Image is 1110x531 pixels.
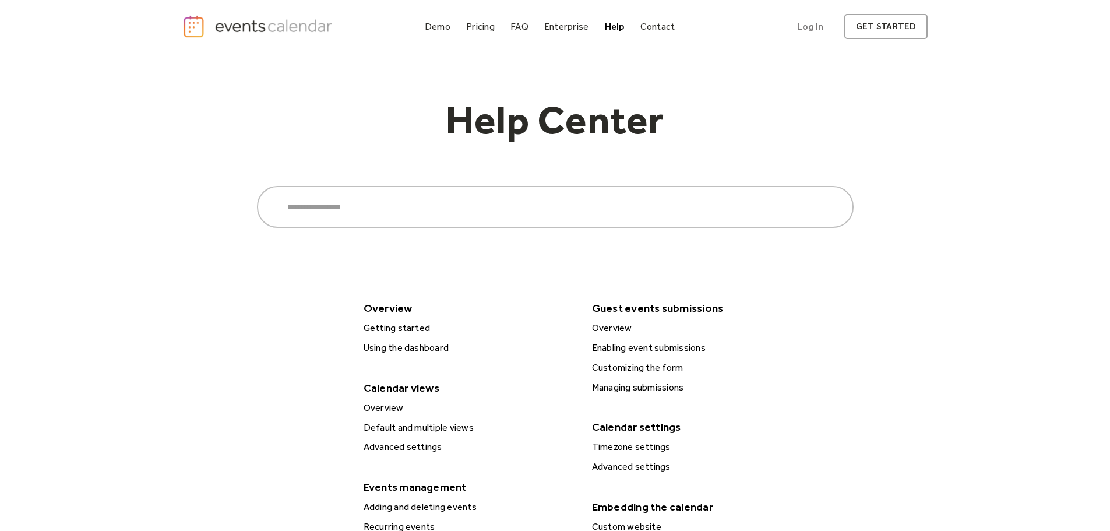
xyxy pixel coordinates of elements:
[359,400,578,416] a: Overview
[589,459,806,474] div: Advanced settings
[360,321,578,336] div: Getting started
[359,340,578,356] a: Using the dashboard
[358,477,577,497] div: Events management
[605,23,625,30] div: Help
[540,19,593,34] a: Enterprise
[600,19,629,34] a: Help
[359,439,578,455] a: Advanced settings
[844,14,928,39] a: get started
[359,420,578,435] a: Default and multiple views
[587,340,806,356] a: Enabling event submissions
[392,100,718,151] h1: Help Center
[461,19,499,34] a: Pricing
[586,417,805,437] div: Calendar settings
[589,321,806,336] div: Overview
[425,23,450,30] div: Demo
[586,497,805,517] div: Embedding the calendar
[587,321,806,336] a: Overview
[587,360,806,375] a: Customizing the form
[785,14,835,39] a: Log In
[636,19,680,34] a: Contact
[466,23,495,30] div: Pricing
[360,439,578,455] div: Advanced settings
[360,340,578,356] div: Using the dashboard
[586,298,805,318] div: Guest events submissions
[587,380,806,395] a: Managing submissions
[544,23,589,30] div: Enterprise
[359,321,578,336] a: Getting started
[510,23,528,30] div: FAQ
[587,439,806,455] a: Timezone settings
[360,400,578,416] div: Overview
[640,23,675,30] div: Contact
[358,378,577,398] div: Calendar views
[589,380,806,395] div: Managing submissions
[420,19,455,34] a: Demo
[360,500,578,515] div: Adding and deleting events
[589,360,806,375] div: Customizing the form
[358,298,577,318] div: Overview
[589,439,806,455] div: Timezone settings
[182,15,336,38] a: home
[359,500,578,515] a: Adding and deleting events
[589,340,806,356] div: Enabling event submissions
[360,420,578,435] div: Default and multiple views
[587,459,806,474] a: Advanced settings
[506,19,533,34] a: FAQ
